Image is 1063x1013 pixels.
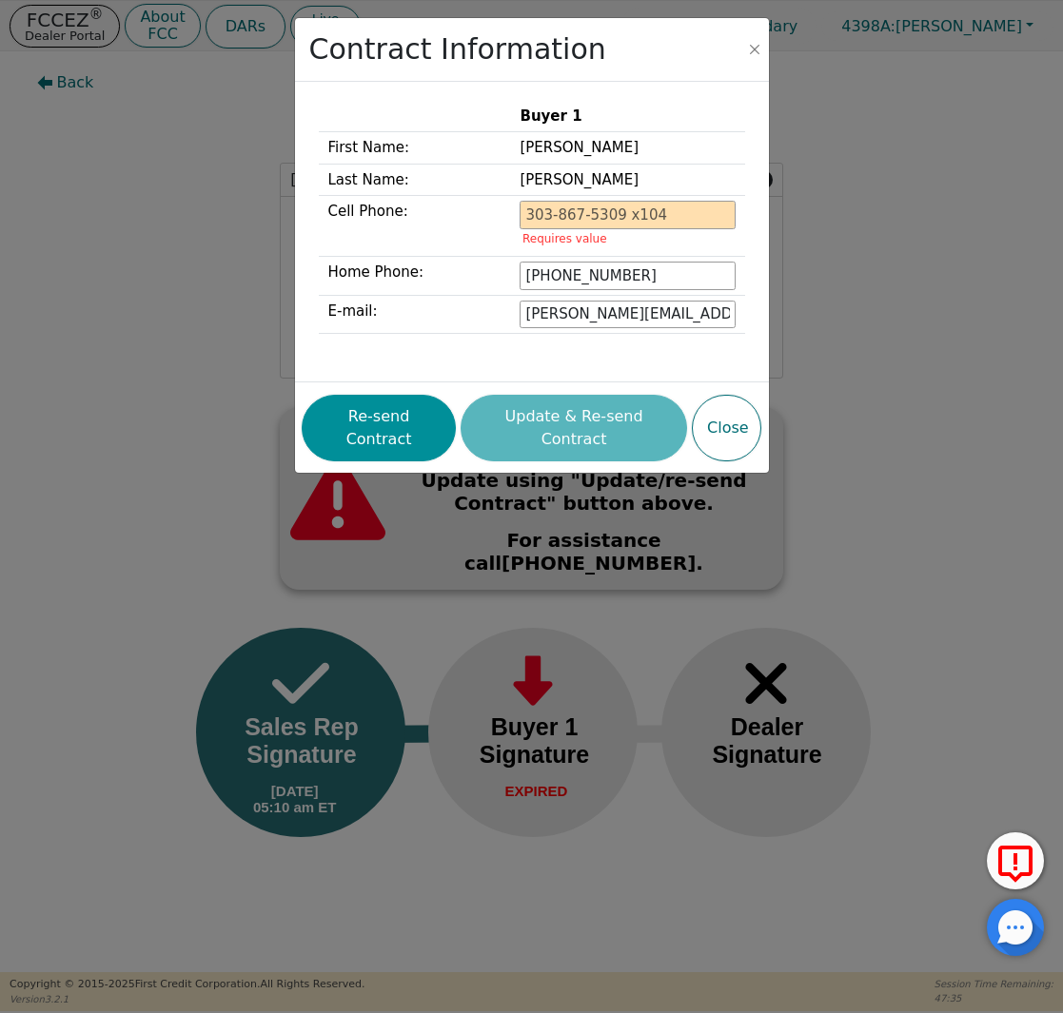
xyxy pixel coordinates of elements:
td: Last Name: [319,164,511,196]
button: Close [745,40,764,59]
td: Home Phone: [319,257,511,296]
th: Buyer 1 [510,101,744,132]
input: 303-867-5309 x104 [520,262,735,290]
button: Close [692,395,761,461]
td: E-mail: [319,295,511,334]
p: Requires value [522,234,733,244]
td: Cell Phone: [319,196,511,257]
button: Report Error to FCC [987,832,1044,889]
input: 303-867-5309 x104 [520,201,735,229]
h2: Contract Information [309,32,606,67]
td: [PERSON_NAME] [510,132,744,165]
td: [PERSON_NAME] [510,164,744,196]
td: First Name: [319,132,511,165]
button: Re-send Contract [302,395,456,461]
